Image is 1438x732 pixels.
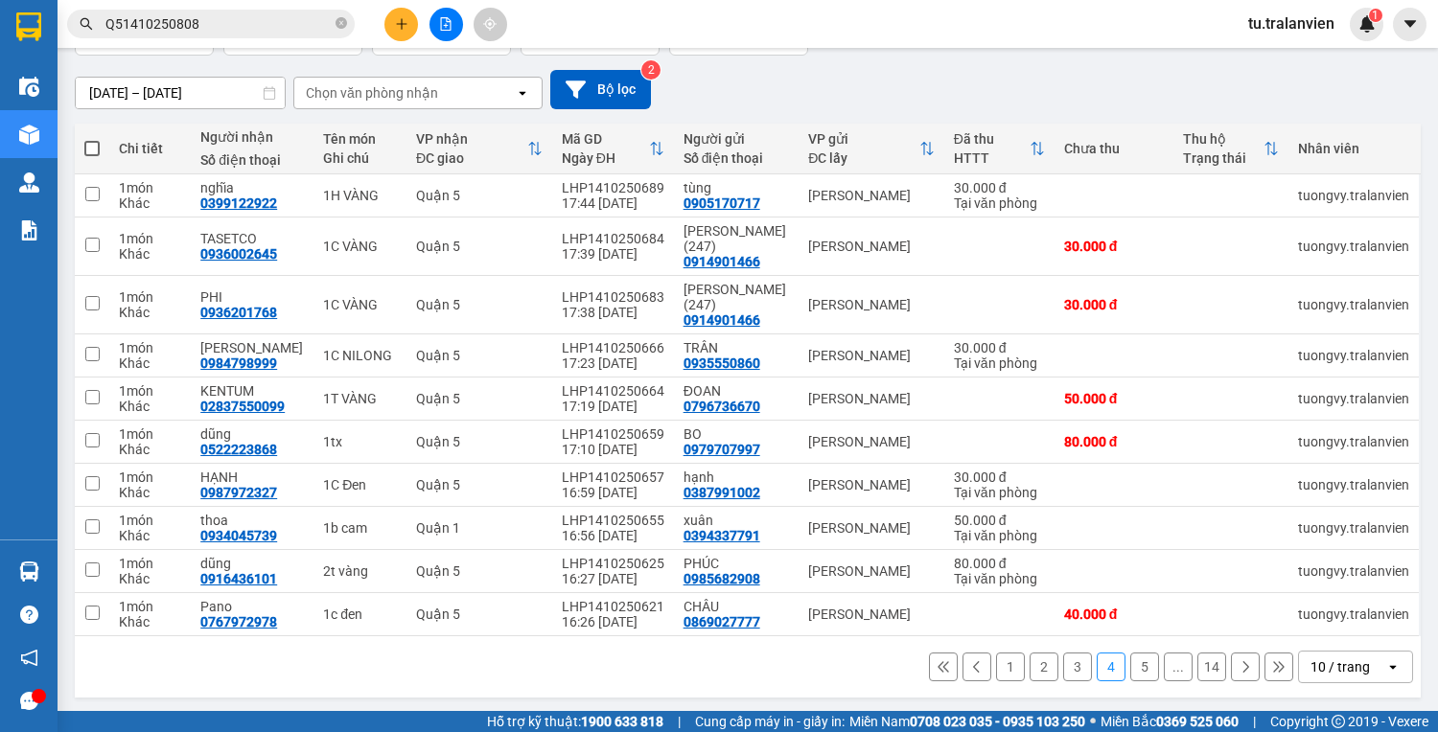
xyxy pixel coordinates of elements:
[200,426,304,442] div: dũng
[808,563,935,579] div: [PERSON_NAME]
[323,434,397,449] div: 1tx
[119,180,181,195] div: 1 món
[562,289,664,305] div: LHP1410250683
[562,399,664,414] div: 17:19 [DATE]
[684,399,760,414] div: 0796736670
[808,520,935,536] div: [PERSON_NAME]
[19,220,39,240] img: solution-icon
[1101,711,1239,732] span: Miền Bắc
[641,60,661,80] sup: 2
[200,289,304,305] div: PHI
[808,477,935,492] div: [PERSON_NAME]
[1253,711,1256,732] span: |
[416,520,543,536] div: Quận 1
[1298,606,1409,622] div: tuongvy.tralanvien
[562,305,664,320] div: 17:38 [DATE]
[954,180,1045,195] div: 30.000 đ
[119,513,181,528] div: 1 món
[562,246,664,262] div: 17:39 [DATE]
[20,606,38,624] span: question-circle
[684,254,760,269] div: 0914901466
[562,599,664,614] div: LHP1410250621
[562,383,664,399] div: LHP1410250664
[562,426,664,442] div: LHP1410250659
[954,528,1045,543] div: Tại văn phòng
[684,383,790,399] div: ĐOAN
[119,246,181,262] div: Khác
[1030,652,1058,681] button: 2
[1358,15,1376,33] img: icon-new-feature
[1385,659,1401,675] svg: open
[562,528,664,543] div: 16:56 [DATE]
[119,614,181,629] div: Khác
[119,355,181,371] div: Khác
[684,195,760,211] div: 0905170717
[684,131,790,147] div: Người gửi
[799,124,944,174] th: Toggle SortBy
[1156,714,1239,729] strong: 0369 525 060
[200,340,304,355] div: trường giang
[808,239,935,254] div: [PERSON_NAME]
[323,150,397,166] div: Ghi chú
[1310,657,1370,676] div: 10 / trang
[562,469,664,485] div: LHP1410250657
[954,195,1045,211] div: Tại văn phòng
[119,141,181,156] div: Chi tiết
[119,442,181,457] div: Khác
[684,556,790,571] div: PHÚC
[684,223,790,254] div: NGUYỄN VĂN TOÀN(247)
[1298,297,1409,312] div: tuongvy.tralanvien
[200,246,277,262] div: 0936002645
[416,563,543,579] div: Quận 5
[1298,434,1409,449] div: tuongvy.tralanvien
[306,83,438,103] div: Chọn văn phòng nhận
[200,614,277,629] div: 0767972978
[1298,141,1409,156] div: Nhân viên
[200,469,304,485] div: HẠNH
[200,152,304,168] div: Số điện thoại
[323,563,397,579] div: 2t vàng
[562,131,649,147] div: Mã GD
[684,571,760,586] div: 0985682908
[1064,141,1164,156] div: Chưa thu
[200,195,277,211] div: 0399122922
[416,477,543,492] div: Quận 5
[16,12,41,41] img: logo-vxr
[552,124,674,174] th: Toggle SortBy
[954,340,1045,355] div: 30.000 đ
[200,305,277,320] div: 0936201768
[684,312,760,328] div: 0914901466
[19,561,39,582] img: warehouse-icon
[119,469,181,485] div: 1 món
[562,340,664,355] div: LHP1410250666
[119,571,181,586] div: Khác
[808,131,919,147] div: VP gửi
[416,188,543,203] div: Quận 5
[416,131,527,147] div: VP nhận
[119,231,181,246] div: 1 món
[1298,239,1409,254] div: tuongvy.tralanvien
[200,231,304,246] div: TASETCO
[684,528,760,543] div: 0394337791
[1298,477,1409,492] div: tuongvy.tralanvien
[678,711,681,732] span: |
[684,426,790,442] div: BO
[416,150,527,166] div: ĐC giao
[1197,652,1226,681] button: 14
[684,614,760,629] div: 0869027777
[19,172,39,193] img: warehouse-icon
[1173,124,1288,174] th: Toggle SortBy
[1298,563,1409,579] div: tuongvy.tralanvien
[1369,9,1382,22] sup: 1
[562,150,649,166] div: Ngày ĐH
[684,150,790,166] div: Số điện thoại
[1064,434,1164,449] div: 80.000 đ
[1164,652,1193,681] button: ...
[200,513,304,528] div: thoa
[1298,391,1409,406] div: tuongvy.tralanvien
[1233,11,1350,35] span: tu.tralanvien
[562,180,664,195] div: LHP1410250689
[562,195,664,211] div: 17:44 [DATE]
[954,571,1045,586] div: Tại văn phòng
[323,606,397,622] div: 1c đen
